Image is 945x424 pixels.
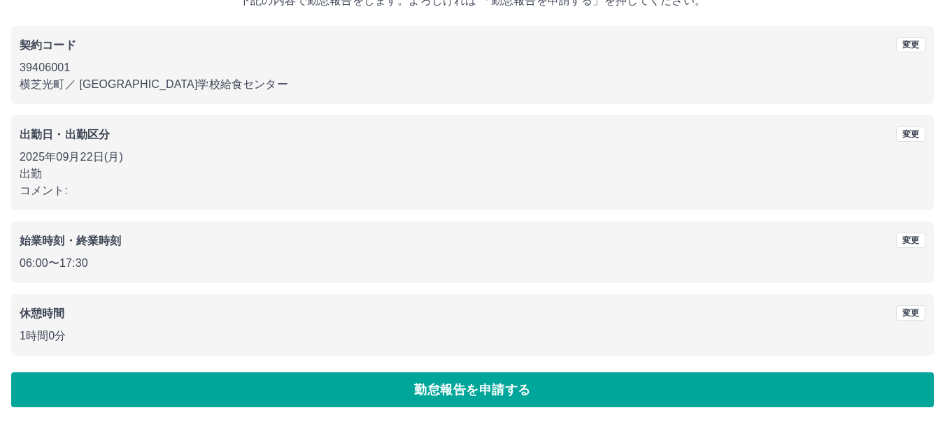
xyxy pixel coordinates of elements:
[20,76,925,93] p: 横芝光町 ／ [GEOGRAPHIC_DATA]学校給食センター
[896,126,925,142] button: 変更
[20,129,110,140] b: 出勤日・出勤区分
[20,39,76,51] b: 契約コード
[20,307,65,319] b: 休憩時間
[11,372,934,407] button: 勤怠報告を申請する
[20,182,925,199] p: コメント:
[20,328,925,344] p: 1時間0分
[896,233,925,248] button: 変更
[20,166,925,182] p: 出勤
[896,37,925,52] button: 変更
[20,255,925,272] p: 06:00 〜 17:30
[20,59,925,76] p: 39406001
[20,149,925,166] p: 2025年09月22日(月)
[20,235,121,247] b: 始業時刻・終業時刻
[896,305,925,321] button: 変更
